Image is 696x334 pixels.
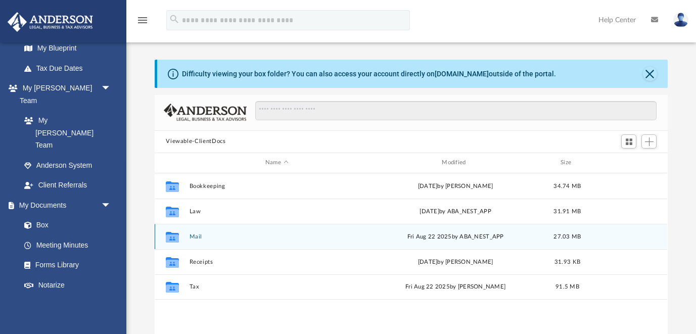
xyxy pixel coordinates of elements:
div: Name [189,158,364,167]
a: Client Referrals [14,175,121,196]
a: menu [136,19,149,26]
span: arrow_drop_down [101,295,121,316]
img: Anderson Advisors Platinum Portal [5,12,96,32]
div: Fri Aug 22 2025 by ABA_NEST_APP [368,232,543,241]
a: My Blueprint [14,38,121,59]
span: 91.5 MB [555,284,579,290]
div: [DATE] by ABA_NEST_APP [368,207,543,216]
div: Size [547,158,588,167]
a: Anderson System [14,155,121,175]
button: Add [641,134,657,149]
i: menu [136,14,149,26]
span: 27.03 MB [554,233,581,239]
a: Forms Library [14,255,116,275]
button: Mail [190,233,364,240]
div: id [159,158,184,167]
i: search [169,14,180,25]
button: Receipts [190,259,364,265]
div: [DATE] by [PERSON_NAME] [368,257,543,266]
a: Box [14,215,116,235]
button: Tax [190,283,364,290]
a: Online Learningarrow_drop_down [7,295,121,315]
button: Viewable-ClientDocs [166,137,225,146]
div: [DATE] by [PERSON_NAME] [368,181,543,190]
div: id [592,158,663,167]
a: Notarize [14,275,121,295]
span: 31.91 MB [554,208,581,214]
div: Difficulty viewing your box folder? You can also access your account directly on outside of the p... [182,69,556,79]
a: [DOMAIN_NAME] [435,70,489,78]
button: Switch to Grid View [621,134,636,149]
div: Modified [368,158,543,167]
a: My [PERSON_NAME] Teamarrow_drop_down [7,78,121,111]
span: arrow_drop_down [101,78,121,99]
a: My [PERSON_NAME] Team [14,111,116,156]
button: Law [190,208,364,215]
a: Meeting Minutes [14,235,121,255]
img: User Pic [673,13,688,27]
span: 34.74 MB [554,183,581,188]
a: Tax Due Dates [14,58,126,78]
span: 31.93 KB [554,259,580,264]
button: Bookkeeping [190,183,364,189]
a: My Documentsarrow_drop_down [7,195,121,215]
input: Search files and folders [255,101,657,120]
span: arrow_drop_down [101,195,121,216]
div: Fri Aug 22 2025 by [PERSON_NAME] [368,282,543,292]
button: Close [643,67,657,81]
